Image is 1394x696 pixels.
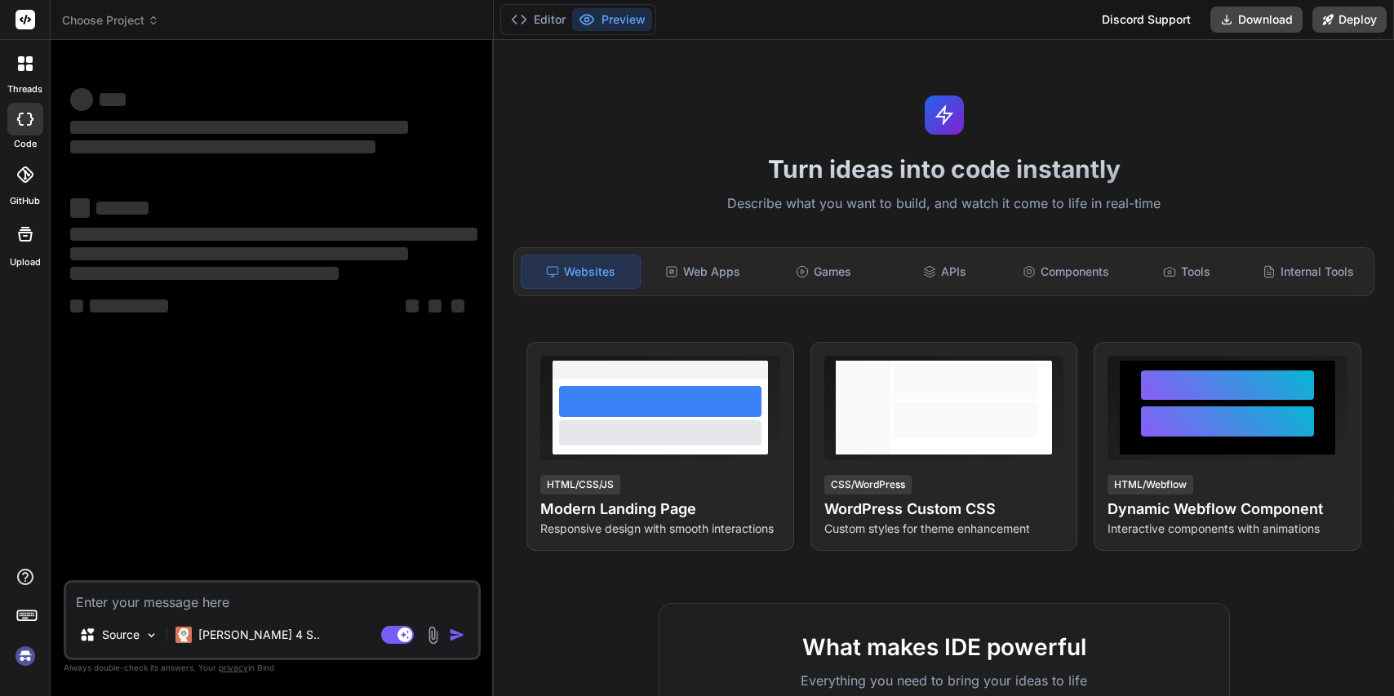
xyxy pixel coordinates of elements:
span: privacy [219,663,248,672]
h4: WordPress Custom CSS [824,498,1064,521]
span: ‌ [96,202,149,215]
div: Components [1007,255,1125,289]
p: Describe what you want to build, and watch it come to life in real-time [504,193,1384,215]
p: Everything you need to bring your ideas to life [686,671,1203,690]
label: GitHub [10,194,40,208]
img: Claude 4 Sonnet [175,627,192,643]
span: ‌ [70,247,408,260]
img: attachment [424,626,442,645]
div: Websites [521,255,640,289]
span: ‌ [70,140,375,153]
span: ‌ [406,299,419,313]
h4: Dynamic Webflow Component [1108,498,1347,521]
div: Games [765,255,882,289]
span: ‌ [70,267,339,280]
span: ‌ [451,299,464,313]
h1: Turn ideas into code instantly [504,154,1384,184]
p: [PERSON_NAME] 4 S.. [198,627,320,643]
span: ‌ [90,299,168,313]
button: Download [1210,7,1303,33]
span: ‌ [100,93,126,106]
span: Choose Project [62,12,159,29]
span: ‌ [428,299,442,313]
button: Deploy [1312,7,1387,33]
button: Preview [572,8,652,31]
div: APIs [886,255,1003,289]
span: ‌ [70,121,408,134]
span: ‌ [70,299,83,313]
label: Upload [10,255,41,269]
p: Custom styles for theme enhancement [824,521,1064,537]
div: Tools [1128,255,1245,289]
img: signin [11,642,39,670]
h2: What makes IDE powerful [686,630,1203,664]
img: Pick Models [144,628,158,642]
div: Discord Support [1092,7,1201,33]
label: threads [7,82,42,96]
span: ‌ [70,88,93,111]
img: icon [449,627,465,643]
div: Web Apps [644,255,761,289]
div: HTML/CSS/JS [540,475,620,494]
p: Always double-check its answers. Your in Bind [64,660,481,676]
label: code [14,137,37,151]
span: ‌ [70,228,477,241]
span: ‌ [70,198,90,218]
div: HTML/Webflow [1108,475,1193,494]
p: Interactive components with animations [1108,521,1347,537]
h4: Modern Landing Page [540,498,780,521]
div: CSS/WordPress [824,475,912,494]
p: Responsive design with smooth interactions [540,521,780,537]
p: Source [102,627,140,643]
button: Editor [504,8,572,31]
div: Internal Tools [1250,255,1367,289]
